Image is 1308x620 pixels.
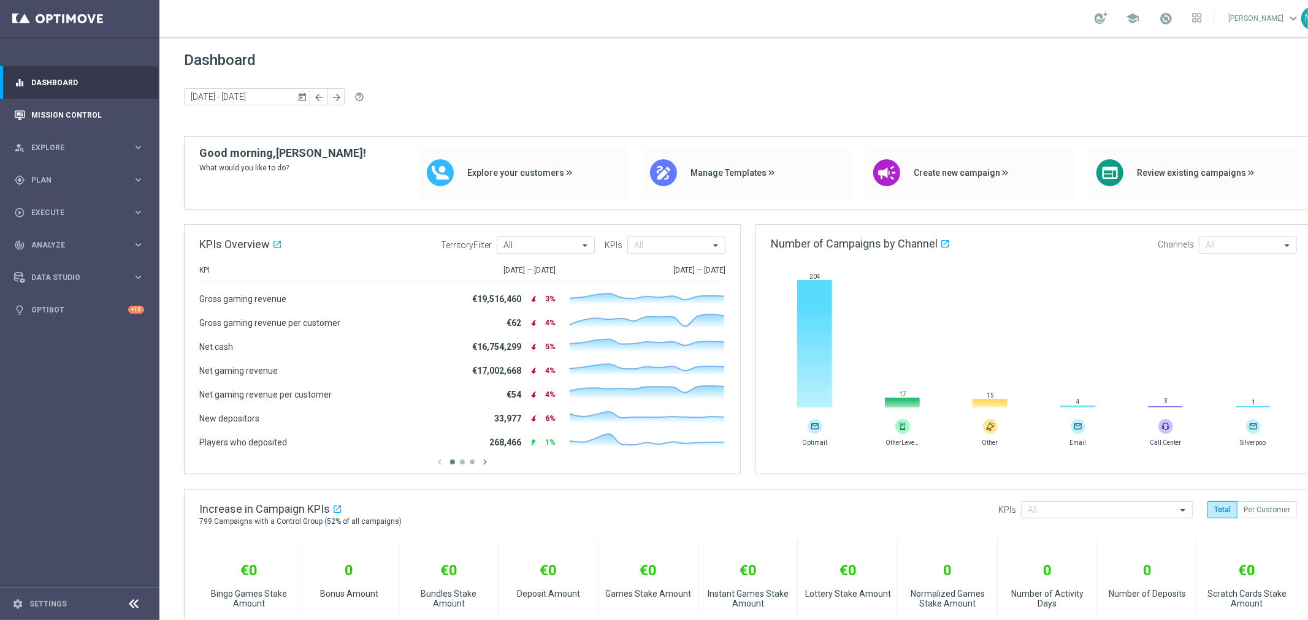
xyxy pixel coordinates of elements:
[128,306,144,314] div: +10
[14,66,144,99] div: Dashboard
[13,273,145,282] button: Data Studio keyboard_arrow_right
[1126,12,1139,25] span: school
[132,239,144,251] i: keyboard_arrow_right
[13,208,145,217] button: play_circle_outline Execute keyboard_arrow_right
[132,142,144,153] i: keyboard_arrow_right
[14,142,25,153] i: person_search
[31,176,132,184] span: Plan
[1227,9,1301,28] a: [PERSON_NAME]keyboard_arrow_down
[14,240,132,251] div: Analyze
[14,142,132,153] div: Explore
[31,241,132,249] span: Analyze
[14,175,25,186] i: gps_fixed
[14,99,144,131] div: Mission Control
[14,207,25,218] i: play_circle_outline
[14,272,132,283] div: Data Studio
[12,599,23,610] i: settings
[14,304,25,316] i: lightbulb
[14,175,132,186] div: Plan
[14,77,25,88] i: equalizer
[13,240,145,250] button: track_changes Analyze keyboard_arrow_right
[31,144,132,151] span: Explore
[13,305,145,315] button: lightbulb Optibot +10
[13,143,145,153] button: person_search Explore keyboard_arrow_right
[14,293,144,326] div: Optibot
[29,600,67,608] a: Settings
[132,206,144,218] i: keyboard_arrow_right
[13,78,145,88] button: equalizer Dashboard
[31,99,144,131] a: Mission Control
[13,110,145,120] button: Mission Control
[14,240,25,251] i: track_changes
[31,274,132,281] span: Data Studio
[31,293,128,326] a: Optibot
[1287,12,1300,25] span: keyboard_arrow_down
[13,175,145,185] button: gps_fixed Plan keyboard_arrow_right
[132,271,144,283] i: keyboard_arrow_right
[31,66,144,99] a: Dashboard
[14,207,132,218] div: Execute
[132,174,144,186] i: keyboard_arrow_right
[31,209,132,216] span: Execute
